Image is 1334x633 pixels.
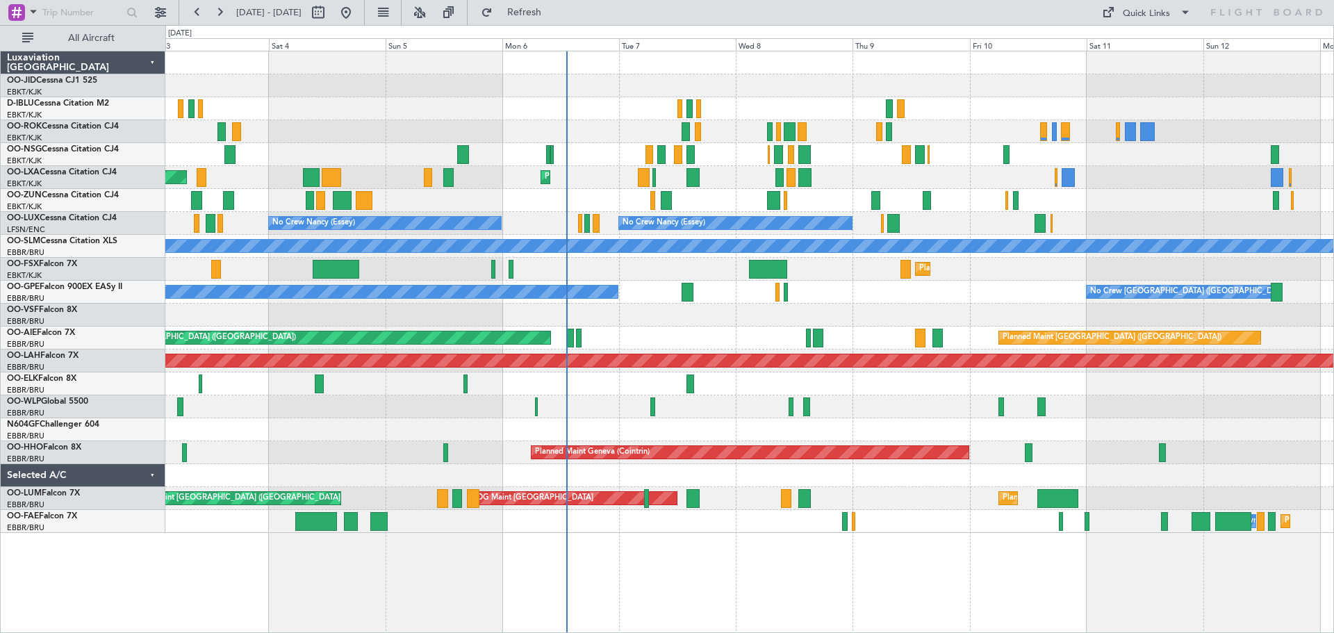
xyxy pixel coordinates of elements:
div: Mon 6 [502,38,619,51]
a: EBBR/BRU [7,500,44,510]
a: OO-AIEFalcon 7X [7,329,75,337]
a: OO-ZUNCessna Citation CJ4 [7,191,119,199]
a: EBBR/BRU [7,431,44,441]
div: Sun 12 [1203,38,1320,51]
span: OO-GPE [7,283,40,291]
button: All Aircraft [15,27,151,49]
span: Refresh [495,8,554,17]
a: EBKT/KJK [7,133,42,143]
a: EBKT/KJK [7,110,42,120]
div: Planned Maint Kortrijk-[GEOGRAPHIC_DATA] [919,258,1081,279]
a: EBKT/KJK [7,202,42,212]
input: Trip Number [42,2,122,23]
a: OO-JIDCessna CJ1 525 [7,76,97,85]
span: OO-FAE [7,512,39,520]
div: Tue 7 [619,38,736,51]
button: Quick Links [1095,1,1198,24]
span: OO-VSF [7,306,39,314]
a: LFSN/ENC [7,224,45,235]
div: No Crew Nancy (Essey) [623,213,705,233]
a: EBBR/BRU [7,523,44,533]
span: [DATE] - [DATE] [236,6,302,19]
a: N604GFChallenger 604 [7,420,99,429]
span: OO-LAH [7,352,40,360]
span: OO-LUX [7,214,40,222]
a: EBBR/BRU [7,316,44,327]
div: Sat 11 [1087,38,1203,51]
div: Planned Maint [GEOGRAPHIC_DATA] ([GEOGRAPHIC_DATA] National) [1003,488,1254,509]
a: OO-HHOFalcon 8X [7,443,81,452]
a: EBBR/BRU [7,385,44,395]
span: OO-SLM [7,237,40,245]
a: EBKT/KJK [7,270,42,281]
span: OO-NSG [7,145,42,154]
a: OO-LUMFalcon 7X [7,489,80,498]
button: Refresh [475,1,558,24]
span: D-IBLU [7,99,34,108]
span: OO-ELK [7,375,38,383]
div: Wed 8 [736,38,853,51]
span: OO-FSX [7,260,39,268]
span: OO-LUM [7,489,42,498]
span: OO-AIE [7,329,37,337]
a: EBKT/KJK [7,87,42,97]
a: EBBR/BRU [7,408,44,418]
div: Sun 5 [386,38,502,51]
a: OO-ELKFalcon 8X [7,375,76,383]
span: OO-ZUN [7,191,42,199]
div: No Crew [GEOGRAPHIC_DATA] ([GEOGRAPHIC_DATA] National) [1090,281,1323,302]
div: Thu 9 [853,38,969,51]
div: [DATE] [168,28,192,40]
span: OO-WLP [7,397,41,406]
a: OO-FAEFalcon 7X [7,512,77,520]
span: OO-ROK [7,122,42,131]
div: Planned Maint Geneva (Cointrin) [535,442,650,463]
a: OO-VSFFalcon 8X [7,306,77,314]
a: OO-LAHFalcon 7X [7,352,79,360]
span: OO-LXA [7,168,40,176]
a: OO-SLMCessna Citation XLS [7,237,117,245]
span: OO-JID [7,76,36,85]
div: No Crew Nancy (Essey) [272,213,355,233]
div: Planned Maint [GEOGRAPHIC_DATA] ([GEOGRAPHIC_DATA] National) [124,488,375,509]
a: EBKT/KJK [7,156,42,166]
a: OO-NSGCessna Citation CJ4 [7,145,119,154]
div: Fri 10 [970,38,1087,51]
a: OO-LUXCessna Citation CJ4 [7,214,117,222]
div: Fri 3 [152,38,269,51]
a: EBBR/BRU [7,247,44,258]
span: N604GF [7,420,40,429]
div: Planned Maint [GEOGRAPHIC_DATA] ([GEOGRAPHIC_DATA]) [1003,327,1221,348]
a: OO-FSXFalcon 7X [7,260,77,268]
a: EBBR/BRU [7,362,44,372]
div: Unplanned Maint [GEOGRAPHIC_DATA] ([GEOGRAPHIC_DATA]) [67,327,296,348]
div: Quick Links [1123,7,1170,21]
div: Planned Maint Kortrijk-[GEOGRAPHIC_DATA] [545,167,707,188]
div: Sat 4 [269,38,386,51]
a: EBBR/BRU [7,454,44,464]
a: OO-ROKCessna Citation CJ4 [7,122,119,131]
a: EBKT/KJK [7,179,42,189]
a: EBBR/BRU [7,293,44,304]
a: OO-GPEFalcon 900EX EASy II [7,283,122,291]
div: AOG Maint [GEOGRAPHIC_DATA] [471,488,593,509]
span: All Aircraft [36,33,147,43]
a: D-IBLUCessna Citation M2 [7,99,109,108]
a: OO-LXACessna Citation CJ4 [7,168,117,176]
span: OO-HHO [7,443,43,452]
a: EBBR/BRU [7,339,44,350]
a: OO-WLPGlobal 5500 [7,397,88,406]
